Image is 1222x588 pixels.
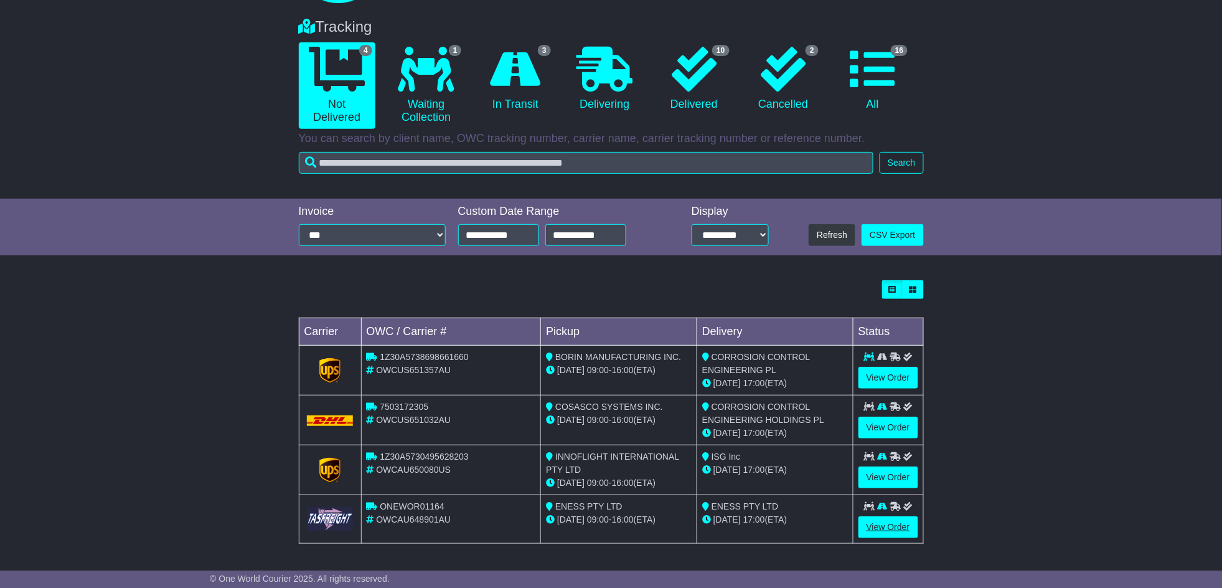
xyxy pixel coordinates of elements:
[555,402,663,412] span: COSASCO SYSTEMS INC.
[743,465,765,475] span: 17:00
[806,45,819,56] span: 2
[745,42,822,116] a: 2 Cancelled
[380,452,468,462] span: 1Z30A5730495628203
[380,501,444,511] span: ONEWOR01164
[712,452,741,462] span: ISG Inc
[587,365,609,375] span: 09:00
[376,465,451,475] span: OWCAU650080US
[692,205,769,219] div: Display
[809,224,855,246] button: Refresh
[557,415,585,425] span: [DATE]
[319,358,341,383] img: GetCarrierServiceLogo
[853,318,923,346] td: Status
[299,205,446,219] div: Invoice
[361,318,541,346] td: OWC / Carrier #
[612,415,634,425] span: 16:00
[319,458,341,483] img: GetCarrierServiceLogo
[557,365,585,375] span: [DATE]
[380,352,468,362] span: 1Z30A5738698661660
[858,367,918,389] a: View Order
[743,514,765,524] span: 17:00
[541,318,697,346] td: Pickup
[557,478,585,488] span: [DATE]
[555,501,623,511] span: ENESS PTY LTD
[743,378,765,388] span: 17:00
[612,478,634,488] span: 16:00
[538,45,551,56] span: 3
[656,42,732,116] a: 10 Delivered
[307,415,354,425] img: DHL.png
[388,42,464,129] a: 1 Waiting Collection
[566,42,643,116] a: Delivering
[299,132,924,146] p: You can search by client name, OWC tracking number, carrier name, carrier tracking number or refe...
[858,417,918,439] a: View Order
[862,224,923,246] a: CSV Export
[299,318,361,346] td: Carrier
[458,205,658,219] div: Custom Date Range
[743,428,765,438] span: 17:00
[891,45,908,56] span: 16
[359,45,372,56] span: 4
[376,514,451,524] span: OWCAU648901AU
[880,152,923,174] button: Search
[587,514,609,524] span: 09:00
[587,415,609,425] span: 09:00
[307,507,354,531] img: GetCarrierServiceLogo
[702,427,848,440] div: (ETA)
[702,377,848,390] div: (ETA)
[702,352,810,375] span: CORROSION CONTROL ENGINEERING PL
[376,365,451,375] span: OWCUS651357AU
[477,42,553,116] a: 3 In Transit
[299,42,375,129] a: 4 Not Delivered
[546,364,692,377] div: - (ETA)
[555,352,681,362] span: BORIN MANUFACTURING INC.
[546,513,692,526] div: - (ETA)
[546,414,692,427] div: - (ETA)
[449,45,462,56] span: 1
[713,465,741,475] span: [DATE]
[612,365,634,375] span: 16:00
[376,415,451,425] span: OWCUS651032AU
[713,514,741,524] span: [DATE]
[380,402,428,412] span: 7503172305
[293,18,930,36] div: Tracking
[702,402,824,425] span: CORROSION CONTROL ENGINEERING HOLDINGS PL
[557,514,585,524] span: [DATE]
[858,516,918,538] a: View Order
[702,463,848,477] div: (ETA)
[697,318,853,346] td: Delivery
[702,513,848,526] div: (ETA)
[834,42,911,116] a: 16 All
[587,478,609,488] span: 09:00
[612,514,634,524] span: 16:00
[858,467,918,488] a: View Order
[210,574,390,584] span: © One World Courier 2025. All rights reserved.
[546,477,692,490] div: - (ETA)
[712,45,729,56] span: 10
[713,428,741,438] span: [DATE]
[546,452,679,475] span: INNOFLIGHT INTERNATIONAL PTY LTD
[712,501,779,511] span: ENESS PTY LTD
[713,378,741,388] span: [DATE]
